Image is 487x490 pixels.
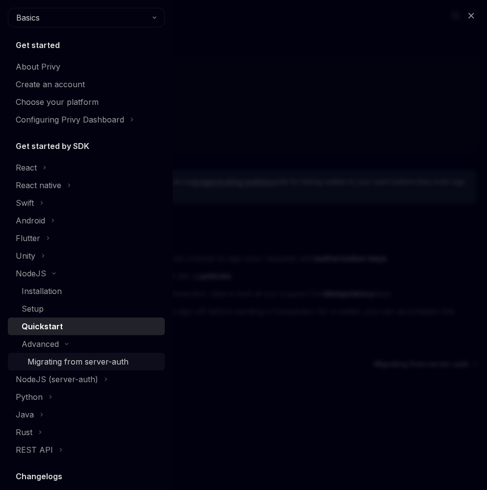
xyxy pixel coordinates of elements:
[8,8,165,27] button: Basics
[8,247,165,265] button: Toggle Unity section
[16,162,37,173] div: React
[8,58,165,75] a: About Privy
[16,268,46,279] div: NodeJS
[16,426,32,438] div: Rust
[22,285,62,297] div: Installation
[8,265,165,282] button: Toggle NodeJS section
[16,114,124,125] div: Configuring Privy Dashboard
[16,140,89,152] h5: Get started by SDK
[22,338,59,350] div: Advanced
[8,212,165,229] button: Toggle Android section
[8,93,165,111] a: Choose your platform
[8,388,165,406] button: Toggle Python section
[16,78,85,90] div: Create an account
[16,373,98,385] div: NodeJS (server-auth)
[8,282,165,300] a: Installation
[8,75,165,93] a: Create an account
[8,176,165,194] button: Toggle React native section
[8,423,165,441] button: Toggle Rust section
[16,96,99,108] div: Choose your platform
[8,335,165,353] button: Toggle Advanced section
[8,194,165,212] button: Toggle Swift section
[16,215,45,226] div: Android
[8,406,165,423] button: Toggle Java section
[8,353,165,370] a: Migrating from server-auth
[22,303,44,315] div: Setup
[8,111,165,128] button: Toggle Configuring Privy Dashboard section
[16,391,43,403] div: Python
[16,232,40,244] div: Flutter
[16,61,60,73] div: About Privy
[16,444,53,456] div: REST API
[16,179,61,191] div: React native
[8,370,165,388] button: Toggle NodeJS (server-auth) section
[16,197,34,209] div: Swift
[16,39,60,51] h5: Get started
[8,229,165,247] button: Toggle Flutter section
[16,409,34,420] div: Java
[16,250,35,262] div: Unity
[8,318,165,335] a: Quickstart
[8,159,165,176] button: Toggle React section
[8,300,165,318] a: Setup
[8,441,165,459] button: Toggle REST API section
[22,320,63,332] div: Quickstart
[16,12,40,24] span: Basics
[27,356,128,367] div: Migrating from server-auth
[16,470,62,482] h5: Changelogs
